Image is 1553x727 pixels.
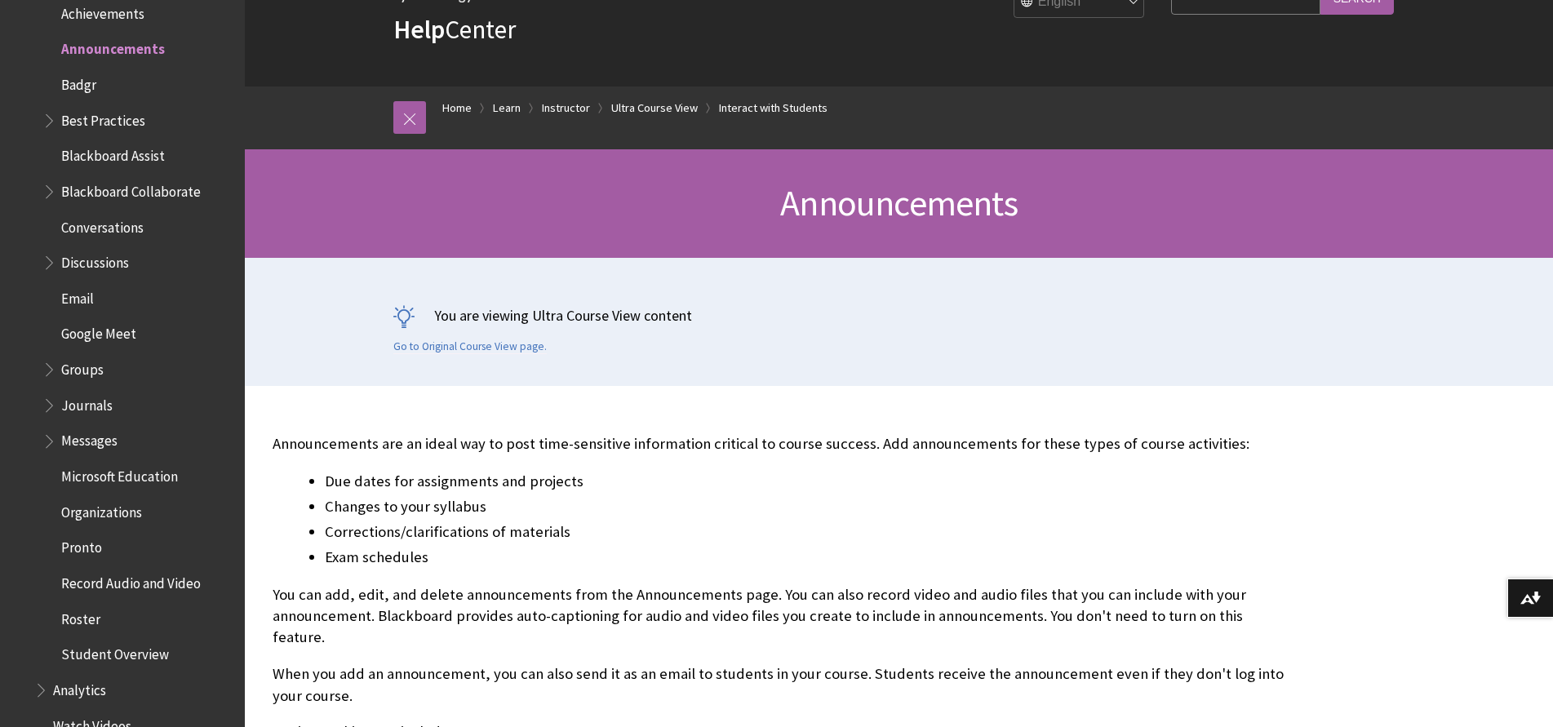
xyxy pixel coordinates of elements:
[61,605,100,627] span: Roster
[542,98,590,118] a: Instructor
[61,214,144,236] span: Conversations
[61,285,94,307] span: Email
[393,13,516,46] a: HelpCenter
[61,36,165,58] span: Announcements
[61,428,118,450] span: Messages
[61,392,113,414] span: Journals
[61,356,104,378] span: Groups
[393,339,547,354] a: Go to Original Course View page.
[393,13,445,46] strong: Help
[61,178,201,200] span: Blackboard Collaborate
[53,676,106,698] span: Analytics
[325,521,1285,543] li: Corrections/clarifications of materials
[61,107,145,129] span: Best Practices
[719,98,828,118] a: Interact with Students
[61,321,136,343] span: Google Meet
[61,641,169,663] span: Student Overview
[61,249,129,271] span: Discussions
[780,180,1018,225] span: Announcements
[273,584,1285,649] p: You can add, edit, and delete announcements from the Announcements page. You can also record vide...
[493,98,521,118] a: Learn
[273,663,1285,706] p: When you add an announcement, you can also send it as an email to students in your course. Studen...
[61,499,142,521] span: Organizations
[61,570,201,592] span: Record Audio and Video
[611,98,698,118] a: Ultra Course View
[61,463,178,485] span: Microsoft Education
[325,470,1285,493] li: Due dates for assignments and projects
[273,433,1285,454] p: Announcements are an ideal way to post time-sensitive information critical to course success. Add...
[325,495,1285,518] li: Changes to your syllabus
[393,305,1405,326] p: You are viewing Ultra Course View content
[61,71,96,93] span: Badgr
[442,98,472,118] a: Home
[61,534,102,556] span: Pronto
[61,142,165,164] span: Blackboard Assist
[325,546,1285,569] li: Exam schedules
